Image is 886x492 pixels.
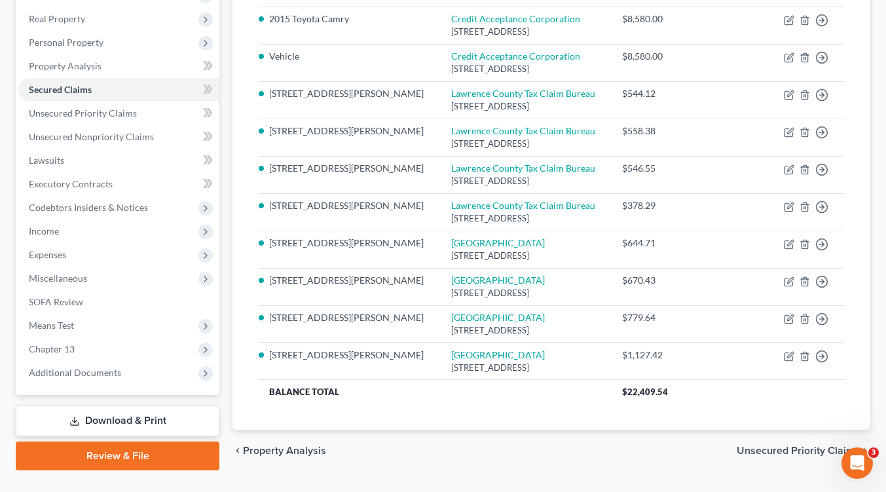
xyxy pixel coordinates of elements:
[622,274,671,287] div: $670.43
[451,138,601,150] div: [STREET_ADDRESS]
[18,125,219,149] a: Unsecured Nonpriority Claims
[451,88,595,99] a: Lawrence County Tax Claim Bureau
[269,87,430,100] li: [STREET_ADDRESS][PERSON_NAME]
[29,343,75,354] span: Chapter 13
[451,324,601,337] div: [STREET_ADDRESS]
[29,37,103,48] span: Personal Property
[451,175,601,187] div: [STREET_ADDRESS]
[737,445,870,456] button: Unsecured Priority Claims chevron_right
[259,380,612,404] th: Balance Total
[269,124,430,138] li: [STREET_ADDRESS][PERSON_NAME]
[18,290,219,314] a: SOFA Review
[29,13,85,24] span: Real Property
[269,311,430,324] li: [STREET_ADDRESS][PERSON_NAME]
[29,107,137,119] span: Unsecured Priority Claims
[18,102,219,125] a: Unsecured Priority Claims
[18,149,219,172] a: Lawsuits
[16,442,219,470] a: Review & File
[451,274,545,286] a: [GEOGRAPHIC_DATA]
[622,50,671,63] div: $8,580.00
[29,202,148,213] span: Codebtors Insiders & Notices
[451,362,601,374] div: [STREET_ADDRESS]
[451,212,601,225] div: [STREET_ADDRESS]
[451,125,595,136] a: Lawrence County Tax Claim Bureau
[29,84,92,95] span: Secured Claims
[622,87,671,100] div: $544.12
[18,172,219,196] a: Executory Contracts
[29,320,74,331] span: Means Test
[243,445,326,456] span: Property Analysis
[29,131,154,142] span: Unsecured Nonpriority Claims
[451,100,601,113] div: [STREET_ADDRESS]
[622,311,671,324] div: $779.64
[269,199,430,212] li: [STREET_ADDRESS][PERSON_NAME]
[860,445,870,456] i: chevron_right
[622,237,671,250] div: $644.71
[269,237,430,250] li: [STREET_ADDRESS][PERSON_NAME]
[451,349,545,360] a: [GEOGRAPHIC_DATA]
[451,50,580,62] a: Credit Acceptance Corporation
[451,162,595,174] a: Lawrence County Tax Claim Bureau
[269,12,430,26] li: 2015 Toyota Camry
[269,50,430,63] li: Vehicle
[622,12,671,26] div: $8,580.00
[622,162,671,175] div: $546.55
[29,273,87,284] span: Miscellaneous
[29,155,64,166] span: Lawsuits
[622,124,671,138] div: $558.38
[451,13,580,24] a: Credit Acceptance Corporation
[29,367,121,378] span: Additional Documents
[29,60,102,71] span: Property Analysis
[868,447,879,458] span: 3
[29,249,66,260] span: Expenses
[269,162,430,175] li: [STREET_ADDRESS][PERSON_NAME]
[29,225,59,237] span: Income
[622,199,671,212] div: $378.29
[451,200,595,211] a: Lawrence County Tax Claim Bureau
[232,445,243,456] i: chevron_left
[451,26,601,38] div: [STREET_ADDRESS]
[451,250,601,262] div: [STREET_ADDRESS]
[841,447,873,479] iframe: Intercom live chat
[451,63,601,75] div: [STREET_ADDRESS]
[18,54,219,78] a: Property Analysis
[232,445,326,456] button: chevron_left Property Analysis
[451,312,545,323] a: [GEOGRAPHIC_DATA]
[622,349,671,362] div: $1,127.42
[737,445,860,456] span: Unsecured Priority Claims
[29,296,83,307] span: SOFA Review
[622,387,668,397] span: $22,409.54
[451,237,545,248] a: [GEOGRAPHIC_DATA]
[18,78,219,102] a: Secured Claims
[29,178,113,189] span: Executory Contracts
[451,287,601,299] div: [STREET_ADDRESS]
[16,406,219,436] a: Download & Print
[269,349,430,362] li: [STREET_ADDRESS][PERSON_NAME]
[269,274,430,287] li: [STREET_ADDRESS][PERSON_NAME]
